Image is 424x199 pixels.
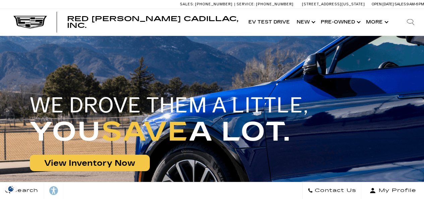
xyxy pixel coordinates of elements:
a: EV Test Drive [245,9,293,36]
span: Service: [237,2,255,6]
button: Open user profile menu [362,182,424,199]
a: [STREET_ADDRESS][US_STATE] [302,2,365,6]
a: Contact Us [302,182,362,199]
span: Red [PERSON_NAME] Cadillac, Inc. [67,15,238,30]
span: SAVE [101,116,189,148]
span: 9 AM-6 PM [407,2,424,6]
span: Sales: [180,2,194,6]
a: New [293,9,317,36]
button: More [363,9,390,36]
a: Service: [PHONE_NUMBER] [234,2,295,6]
span: Contact Us [313,186,356,195]
a: Red [PERSON_NAME] Cadillac, Inc. [67,15,238,29]
img: Cadillac Dark Logo with Cadillac White Text [13,16,47,29]
h1: YOU A LOT. [30,124,395,140]
span: My Profile [376,186,416,195]
section: Click to Open Cookie Consent Modal [3,185,19,192]
span: Open [DATE] [372,2,394,6]
img: Opt-Out Icon [3,185,19,192]
span: [PHONE_NUMBER] [256,2,294,6]
a: Sales: [PHONE_NUMBER] [180,2,234,6]
span: [PHONE_NUMBER] [195,2,233,6]
span: Search [10,186,38,195]
span: Sales: [395,2,407,6]
a: Pre-Owned [317,9,363,36]
a: View Inventory Now [30,155,150,171]
h2: WE DROVE THEM A LITTLE, [30,94,395,117]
